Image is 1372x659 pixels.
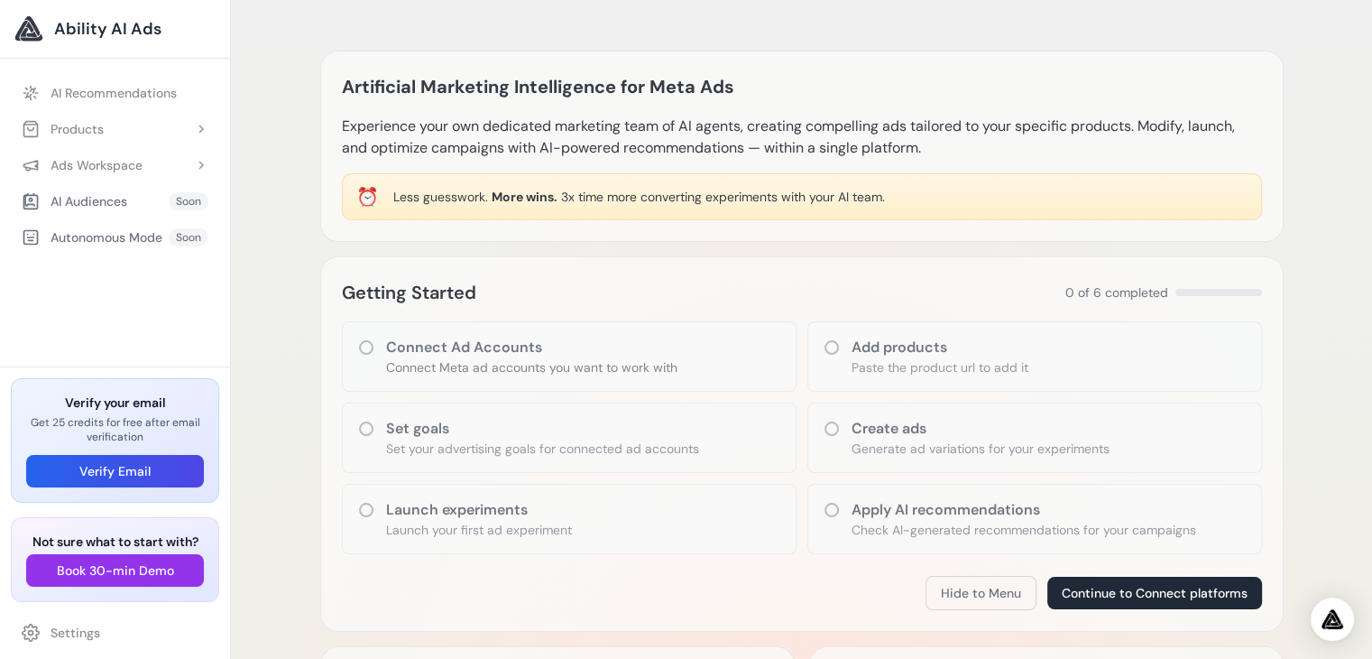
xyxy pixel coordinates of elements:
[26,415,204,444] p: Get 25 credits for free after email verification
[852,499,1196,521] h3: Apply AI recommendations
[11,77,219,109] a: AI Recommendations
[11,149,219,181] button: Ads Workspace
[393,189,488,205] span: Less guesswork.
[11,617,219,649] a: Settings
[386,499,572,521] h3: Launch experiments
[169,192,208,210] span: Soon
[54,16,161,42] span: Ability AI Ads
[852,337,1028,358] h3: Add products
[26,455,204,487] button: Verify Email
[22,156,143,174] div: Ads Workspace
[386,337,677,358] h3: Connect Ad Accounts
[386,358,677,376] p: Connect Meta ad accounts you want to work with
[386,521,572,539] p: Launch your first ad experiment
[1065,283,1168,302] span: 0 of 6 completed
[22,192,127,210] div: AI Audiences
[342,72,734,101] h1: Artificial Marketing Intelligence for Meta Ads
[386,440,699,458] p: Set your advertising goals for connected ad accounts
[852,418,1110,440] h3: Create ads
[386,418,699,440] h3: Set goals
[169,228,208,246] span: Soon
[14,14,216,43] a: Ability AI Ads
[26,394,204,412] h3: Verify your email
[852,521,1196,539] p: Check AI-generated recommendations for your campaigns
[852,440,1110,458] p: Generate ad variations for your experiments
[1047,577,1262,609] button: Continue to Connect platforms
[22,228,162,246] div: Autonomous Mode
[342,116,1262,159] p: Experience your own dedicated marketing team of AI agents, creating compelling ads tailored to yo...
[925,576,1036,610] button: Hide to Menu
[852,358,1028,376] p: Paste the product url to add it
[11,113,219,145] button: Products
[1311,598,1354,641] div: Open Intercom Messenger
[26,554,204,587] button: Book 30-min Demo
[356,184,379,209] div: ⏰
[342,278,476,307] h2: Getting Started
[492,189,557,205] span: More wins.
[561,189,885,205] span: 3x time more converting experiments with your AI team.
[22,120,104,138] div: Products
[26,533,204,551] h3: Not sure what to start with?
